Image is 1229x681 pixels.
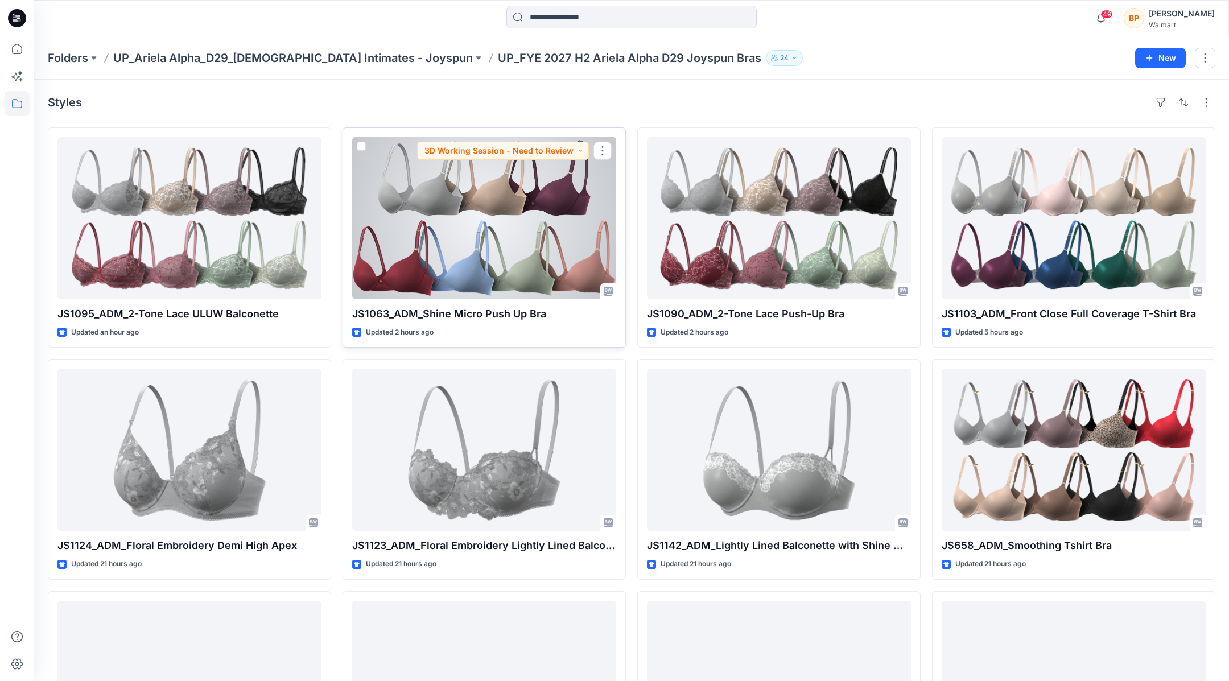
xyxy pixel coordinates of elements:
p: UP_FYE 2027 H2 Ariela Alpha D29 Joyspun Bras [498,50,761,66]
div: Walmart [1149,20,1215,29]
a: JS1142_ADM_Lightly Lined Balconette with Shine Micro & Lace Trim [647,369,911,531]
p: JS1123_ADM_Floral Embroidery Lightly Lined Balconette [352,538,616,554]
p: Updated 21 hours ago [366,558,436,570]
div: [PERSON_NAME] [1149,7,1215,20]
p: JS1124_ADM_Floral Embroidery Demi High Apex [57,538,321,554]
p: JS1095_ADM_2-Tone Lace ULUW Balconette [57,306,321,322]
span: 49 [1100,10,1113,19]
p: JS1142_ADM_Lightly Lined Balconette with Shine Micro & Lace Trim [647,538,911,554]
a: JS1123_ADM_Floral Embroidery Lightly Lined Balconette [352,369,616,531]
p: 24 [780,52,789,64]
h4: Styles [48,96,82,109]
a: JS1124_ADM_Floral Embroidery Demi High Apex [57,369,321,531]
button: 24 [766,50,803,66]
p: Updated 5 hours ago [955,327,1023,339]
p: Updated 21 hours ago [661,558,731,570]
p: Updated 21 hours ago [955,558,1026,570]
p: Updated 21 hours ago [71,558,142,570]
div: BP [1124,8,1144,28]
p: JS1063_ADM_Shine Micro Push Up Bra [352,306,616,322]
a: JS1063_ADM_Shine Micro Push Up Bra [352,137,616,299]
p: JS1103_ADM_Front Close Full Coverage T-Shirt Bra [942,306,1206,322]
a: JS658_ADM_Smoothing Tshirt Bra [942,369,1206,531]
a: Folders [48,50,88,66]
a: JS1095_ADM_2-Tone Lace ULUW Balconette [57,137,321,299]
p: Updated an hour ago [71,327,139,339]
button: New [1135,48,1186,68]
p: Updated 2 hours ago [661,327,728,339]
a: JS1103_ADM_Front Close Full Coverage T-Shirt Bra [942,137,1206,299]
a: JS1090_ADM_2-Tone Lace Push-Up Bra [647,137,911,299]
p: JS658_ADM_Smoothing Tshirt Bra [942,538,1206,554]
p: JS1090_ADM_2-Tone Lace Push-Up Bra [647,306,911,322]
a: UP_Ariela Alpha_D29_[DEMOGRAPHIC_DATA] Intimates - Joyspun [113,50,473,66]
p: Updated 2 hours ago [366,327,434,339]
